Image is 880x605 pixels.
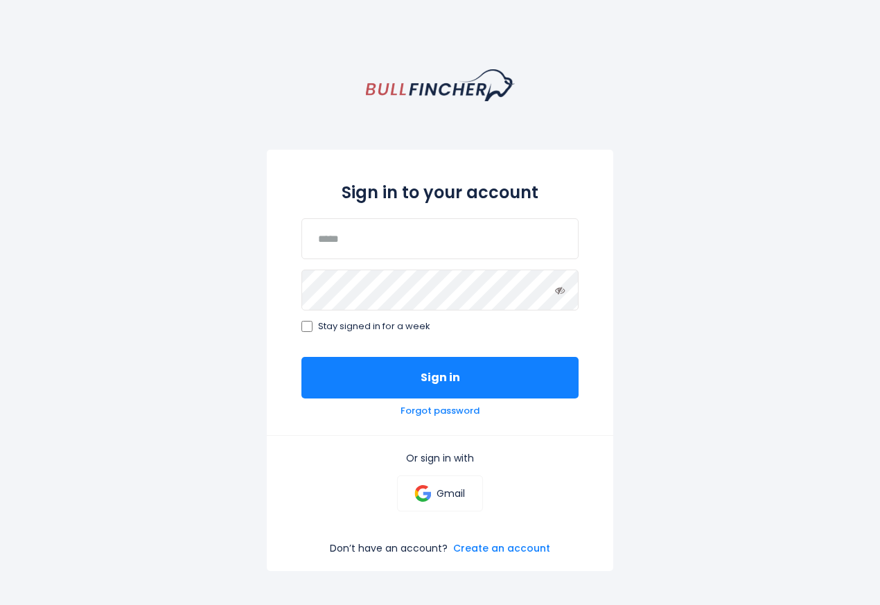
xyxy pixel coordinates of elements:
a: Forgot password [401,405,479,417]
a: homepage [366,69,515,101]
a: Create an account [453,542,550,554]
p: Gmail [437,487,465,500]
p: Don’t have an account? [330,542,448,554]
p: Or sign in with [301,452,579,464]
a: Gmail [397,475,482,511]
span: Stay signed in for a week [318,321,430,333]
button: Sign in [301,357,579,398]
input: Stay signed in for a week [301,321,313,332]
h2: Sign in to your account [301,180,579,204]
